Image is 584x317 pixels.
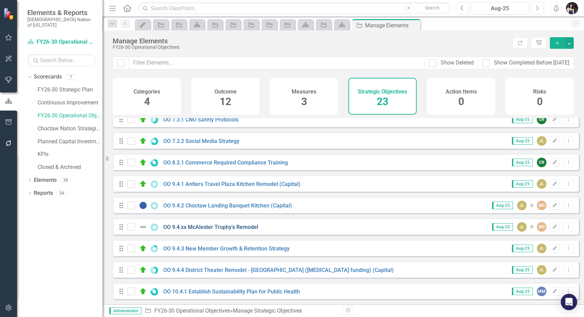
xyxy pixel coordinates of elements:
[27,54,96,66] input: Search Below...
[471,2,529,14] button: Aug-25
[512,245,533,252] span: Aug-25
[144,96,150,107] span: 4
[163,245,290,252] a: OO 9.4.3 New Member Growth & Retention Strategy
[533,89,546,95] h4: Risks
[561,294,577,310] div: Open Intercom Messenger
[163,224,258,230] a: OO 9.4.xx McAlester Trophy's Remodel
[139,244,147,253] img: On Target
[163,116,238,123] a: OO 7.3.1 CNO Safety Protocols
[377,96,388,107] span: 23
[425,5,440,11] span: Search
[441,59,474,67] div: Show Deleted
[139,201,147,210] img: Not Started
[60,177,71,183] div: 38
[27,17,96,28] small: [DEMOGRAPHIC_DATA] Nation of [US_STATE]
[134,89,160,95] h4: Categories
[139,223,147,231] img: Not Defined
[38,150,102,158] a: KPIs
[415,3,449,13] button: Search
[34,73,62,81] a: Scorecards
[512,137,533,145] span: Aug-25
[38,99,102,107] a: Continuous Improvement
[27,38,96,46] a: FY26-30 Operational Objectives
[163,159,288,166] a: OO 8.3.1 Commerce Required Compliance Training
[537,136,546,146] div: JL
[537,265,546,275] div: JL
[220,96,231,107] span: 12
[27,9,96,17] span: Elements & Reports
[109,307,141,314] span: Administrator
[537,222,546,232] div: MG
[38,86,102,94] a: FY26-30 Strategic Plan
[139,287,147,296] img: On Target
[473,4,527,13] div: Aug-25
[512,266,533,274] span: Aug-25
[56,190,67,196] div: 54
[537,96,543,107] span: 0
[458,96,464,107] span: 0
[139,158,147,167] img: On Target
[113,45,509,50] div: FY26-30 Operational Objectives
[537,244,546,253] div: JL
[537,115,546,124] div: CR
[512,180,533,188] span: Aug-25
[566,2,578,14] img: Layla Freeman
[517,222,527,232] div: JL
[517,201,527,210] div: JL
[163,202,292,209] a: OO 9.4.2 Choctaw Landing Banquet Kitchen (Capital)
[129,57,425,69] input: Filter Elements...
[492,202,513,209] span: Aug-25
[537,179,546,189] div: JL
[492,223,513,231] span: Aug-25
[358,89,407,95] h4: Strategic Objectives
[113,37,509,45] div: Manage Elements
[163,288,300,295] a: OO 10.4.1 Establish Sustainability Plan for Public Health
[292,89,316,95] h4: Measures
[365,21,419,30] div: Manage Elements
[139,180,147,188] img: On Target
[139,115,147,124] img: On Target
[145,307,338,315] div: » Manage Strategic Objectives
[537,158,546,167] div: CR
[512,288,533,295] span: Aug-25
[154,307,230,314] a: FY26-30 Operational Objectives
[537,287,546,296] div: MM
[139,266,147,274] img: On Target
[139,137,147,145] img: On Target
[537,201,546,210] div: MG
[138,2,451,14] input: Search ClearPoint...
[494,59,569,67] div: Show Completed Before [DATE]
[512,159,533,166] span: Aug-25
[214,89,237,95] h4: Outcome
[163,138,239,144] a: OO 7.3.2 Social Media Strategy
[446,89,477,95] h4: Action Items
[301,96,307,107] span: 3
[38,112,102,120] a: FY26-30 Operational Objectives
[38,163,102,171] a: Closed & Archived
[34,176,57,184] a: Elements
[163,267,394,273] a: OO 9.4.4 District Theater Remodel - [GEOGRAPHIC_DATA] ([MEDICAL_DATA] funding) (Capital)
[3,8,15,20] img: ClearPoint Strategy
[65,74,76,80] div: 7
[163,181,301,187] a: OO 9.4.1 Antlers Travel Plaza Kitchen Remodel (Capital)
[34,189,53,197] a: Reports
[512,116,533,123] span: Aug-25
[38,138,102,146] a: Planned Capital Investments
[38,125,102,133] a: Choctaw Nation Strategic Plan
